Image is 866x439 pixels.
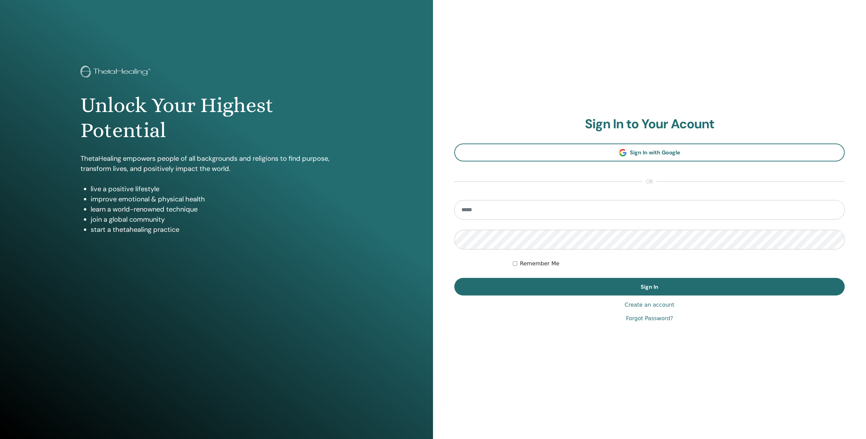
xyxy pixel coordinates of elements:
[626,314,673,323] a: Forgot Password?
[91,204,352,214] li: learn a world-renowned technique
[91,224,352,235] li: start a thetahealing practice
[91,194,352,204] li: improve emotional & physical health
[454,116,845,132] h2: Sign In to Your Acount
[454,278,845,295] button: Sign In
[81,153,352,174] p: ThetaHealing empowers people of all backgrounds and religions to find purpose, transform lives, a...
[642,178,657,186] span: or
[454,144,845,161] a: Sign In with Google
[81,93,352,143] h1: Unlock Your Highest Potential
[91,214,352,224] li: join a global community
[641,283,658,290] span: Sign In
[624,301,674,309] a: Create an account
[520,260,560,268] label: Remember Me
[91,184,352,194] li: live a positive lifestyle
[513,260,845,268] div: Keep me authenticated indefinitely or until I manually logout
[630,149,680,156] span: Sign In with Google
